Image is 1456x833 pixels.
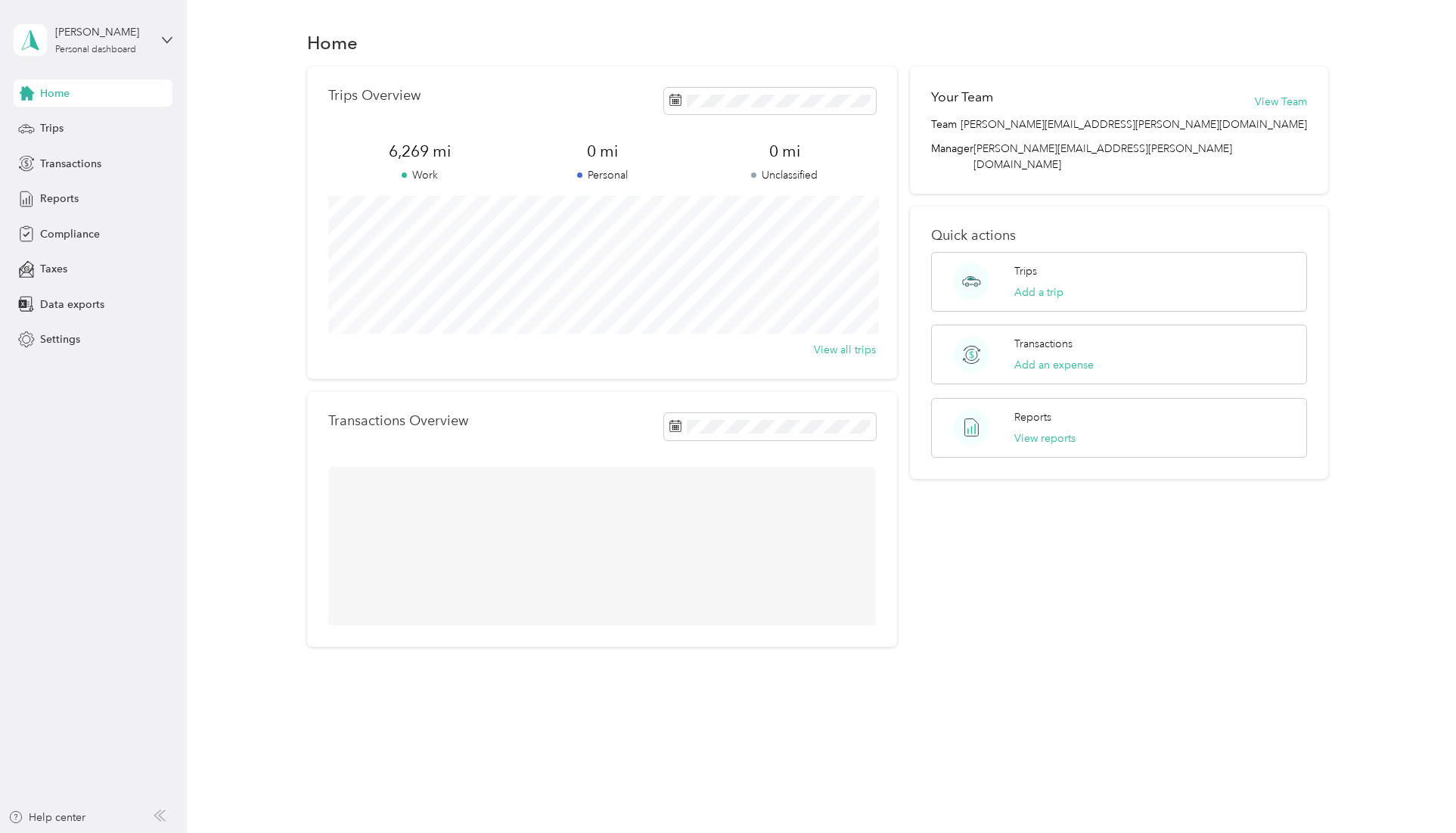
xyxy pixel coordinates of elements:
span: Team [931,117,957,132]
span: 0 mi [511,141,693,162]
span: 0 mi [694,141,876,162]
p: Work [328,167,511,183]
div: [PERSON_NAME] [55,24,150,40]
h2: Your Team [931,88,993,107]
span: Reports [40,191,79,207]
p: Transactions Overview [328,413,468,429]
span: Taxes [40,261,67,277]
span: Compliance [40,226,100,242]
p: Trips [1014,263,1037,279]
span: Data exports [40,297,104,312]
span: Trips [40,120,64,136]
button: Add a trip [1014,284,1063,300]
span: [PERSON_NAME][EMAIL_ADDRESS][PERSON_NAME][DOMAIN_NAME] [961,117,1307,132]
button: View all trips [814,342,876,358]
span: Settings [40,331,80,347]
p: Unclassified [694,167,876,183]
span: Transactions [40,156,101,172]
span: Manager [931,141,973,173]
button: Add an expense [1014,357,1094,373]
button: View Team [1255,94,1307,110]
span: Home [40,85,70,101]
p: Reports [1014,409,1051,425]
p: Quick actions [931,228,1306,244]
iframe: Everlance-gr Chat Button Frame [1371,748,1456,833]
span: [PERSON_NAME][EMAIL_ADDRESS][PERSON_NAME][DOMAIN_NAME] [973,142,1232,171]
p: Trips Overview [328,88,421,104]
span: 6,269 mi [328,141,511,162]
h1: Home [307,35,358,51]
button: Help center [8,810,85,825]
p: Personal [511,167,693,183]
button: View reports [1014,430,1076,446]
div: Personal dashboard [55,45,136,54]
p: Transactions [1014,336,1073,352]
